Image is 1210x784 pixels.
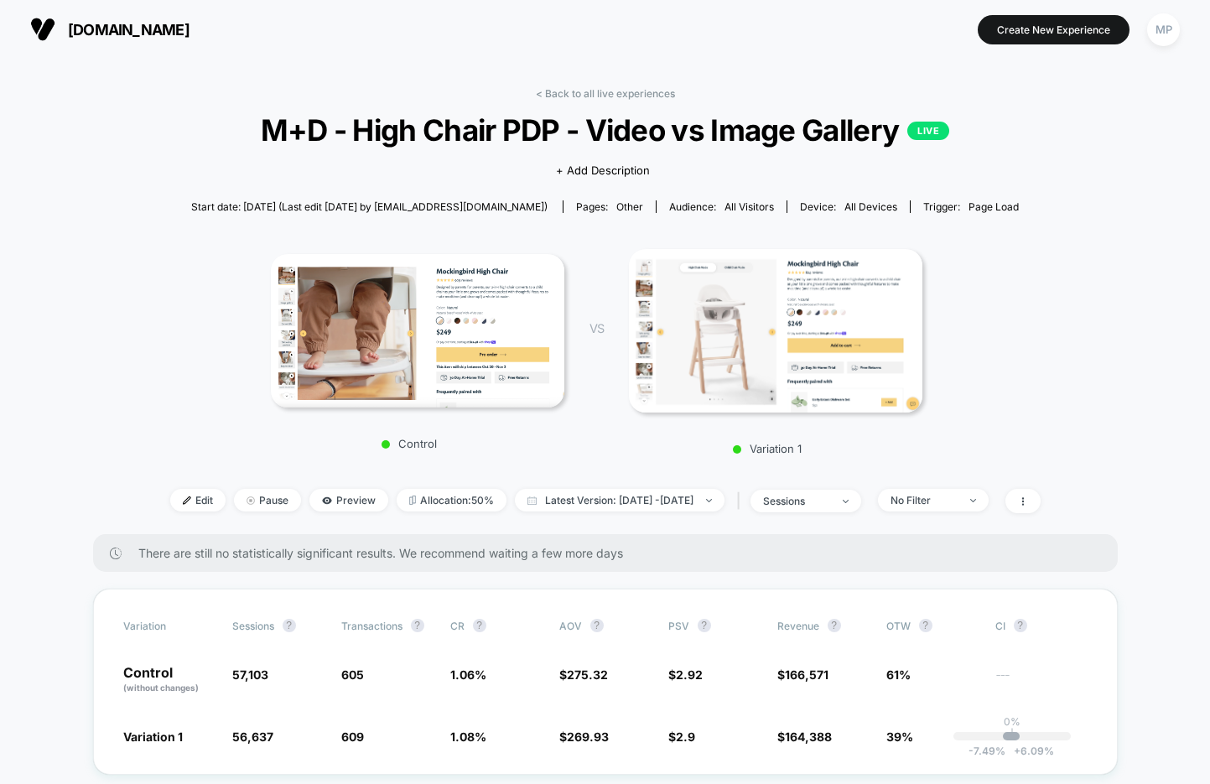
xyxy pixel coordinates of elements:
span: OTW [886,619,979,632]
div: MP [1147,13,1180,46]
span: 56,637 [232,729,273,744]
span: all devices [844,200,897,213]
span: $ [668,729,695,744]
button: Create New Experience [978,15,1130,44]
p: Control [262,437,556,450]
span: 275.32 [567,667,608,682]
span: PSV [668,620,689,632]
span: 57,103 [232,667,268,682]
span: 1.08 % [450,729,486,744]
button: [DOMAIN_NAME] [25,16,195,43]
span: AOV [559,620,582,632]
span: Start date: [DATE] (Last edit [DATE] by [EMAIL_ADDRESS][DOMAIN_NAME]) [191,200,548,213]
button: ? [590,619,604,632]
div: sessions [763,495,830,507]
span: (without changes) [123,683,199,693]
span: Edit [170,489,226,511]
button: ? [283,619,296,632]
button: ? [1014,619,1027,632]
img: Control main [271,254,564,408]
div: No Filter [891,494,958,506]
img: rebalance [409,496,416,505]
button: ? [698,619,711,632]
span: M+D - High Chair PDP - Video vs Image Gallery [213,112,996,148]
span: | [733,489,750,513]
button: ? [473,619,486,632]
span: Latest Version: [DATE] - [DATE] [515,489,724,511]
span: 166,571 [785,667,828,682]
span: Transactions [341,620,402,632]
img: Visually logo [30,17,55,42]
a: < Back to all live experiences [536,87,675,100]
span: $ [559,667,608,682]
span: Revenue [777,620,819,632]
button: ? [411,619,424,632]
span: CI [995,619,1088,632]
p: 0% [1004,715,1020,728]
span: VS [589,321,603,335]
img: edit [183,496,191,505]
div: Audience: [669,200,774,213]
span: $ [777,729,832,744]
p: LIVE [907,122,949,140]
p: | [1010,728,1014,740]
img: end [843,500,849,503]
span: Page Load [969,200,1019,213]
span: -7.49 % [969,745,1005,757]
img: end [247,496,255,505]
img: end [706,499,712,502]
button: ? [919,619,932,632]
span: Device: [787,200,910,213]
span: 605 [341,667,364,682]
span: CR [450,620,465,632]
span: $ [559,729,609,744]
span: $ [777,667,828,682]
button: MP [1142,13,1185,47]
span: 2.9 [676,729,695,744]
span: 39% [886,729,913,744]
span: There are still no statistically significant results. We recommend waiting a few more days [138,546,1084,560]
p: Variation 1 [621,442,914,455]
button: ? [828,619,841,632]
span: $ [668,667,703,682]
span: Variation [123,619,216,632]
span: Preview [309,489,388,511]
span: 6.09 % [1005,745,1054,757]
span: + Add Description [556,163,650,179]
span: other [616,200,643,213]
span: 609 [341,729,364,744]
span: + [1014,745,1020,757]
span: Variation 1 [123,729,183,744]
span: Pause [234,489,301,511]
div: Pages: [576,200,643,213]
span: 1.06 % [450,667,486,682]
span: 164,388 [785,729,832,744]
img: calendar [527,496,537,505]
span: 2.92 [676,667,703,682]
div: Trigger: [923,200,1019,213]
p: Control [123,666,216,694]
span: All Visitors [724,200,774,213]
span: [DOMAIN_NAME] [68,21,190,39]
img: Variation 1 main [629,249,922,413]
img: end [970,499,976,502]
span: Allocation: 50% [397,489,506,511]
span: 269.93 [567,729,609,744]
span: --- [995,670,1088,694]
span: Sessions [232,620,274,632]
span: 61% [886,667,911,682]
